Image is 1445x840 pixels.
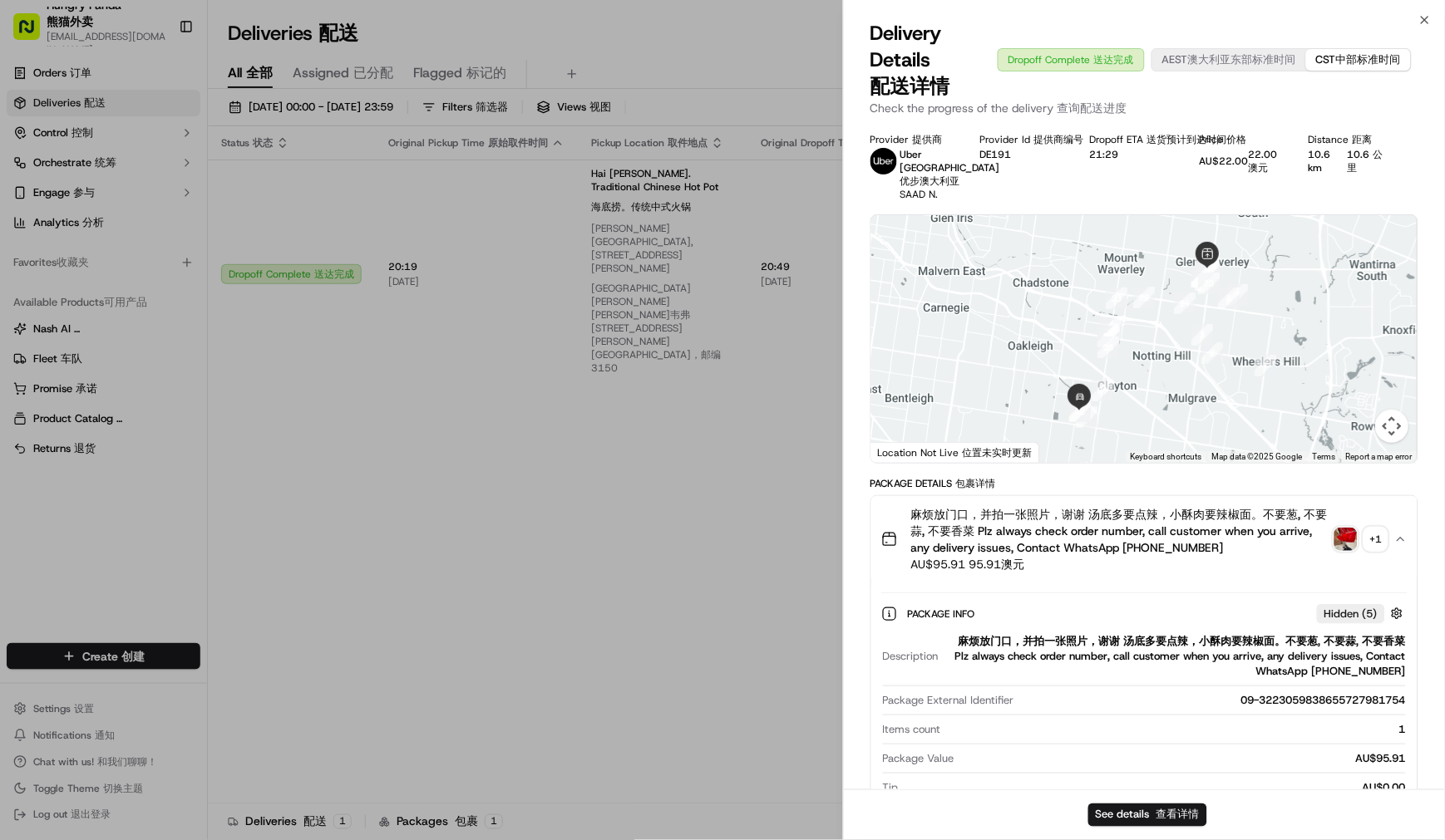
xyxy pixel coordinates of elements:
[43,107,299,125] input: Got a question? Start typing here...
[138,302,144,316] span: •
[900,174,960,188] span: 优步澳大利亚
[1348,148,1383,174] span: 10.6 公里
[1199,148,1282,174] div: AU$22.00
[905,780,1406,795] div: AU$0.00
[1364,528,1388,551] div: + 1
[870,20,998,100] span: Delivery Details
[1346,452,1413,461] a: Report a map error
[117,411,201,425] a: Powered byPylon
[980,133,1063,146] div: Provider Id
[1131,451,1202,463] button: Keyboard shortcuts
[75,159,273,175] div: Start new chat
[33,258,47,272] img: 1736555255976-a54dd68f-1ca7-489b-9aae-adbdc363a1c4
[1317,603,1408,624] button: Hidden (5)
[913,133,943,146] span: 提供商
[1152,49,1306,71] button: AEST
[883,722,941,737] span: Items count
[871,442,1040,463] div: Location Not Live
[1199,133,1282,146] div: Price
[1334,528,1358,551] img: photo_proof_of_pickup image
[1175,292,1196,314] div: 21
[1226,133,1246,146] span: 价格
[883,780,899,795] span: Tip
[1188,52,1296,66] span: 澳大利亚东部标准时间
[1098,326,1120,347] div: 27
[141,373,154,386] div: 💻
[908,607,979,621] span: Package Info
[1212,452,1303,461] span: Map data ©2025 Google
[33,371,127,388] span: Knowledge Base
[1090,148,1173,161] div: 21:29
[52,302,135,316] span: [PERSON_NAME]
[1248,148,1277,174] span: 22.00澳元
[1199,273,1221,294] div: 20
[911,556,1328,572] span: AU$95.91
[1309,133,1392,146] div: Distance
[1090,133,1173,146] div: Dropoff ETA
[871,496,1418,582] button: 麻烦放门口，并拍一张照片，谢谢 汤底多要点辣，小酥肉要辣椒面。不要葱, 不要蒜, 不要香菜 Plz always check order number, call customer when y...
[1156,808,1200,822] span: 查看详情
[963,446,1033,459] span: 位置未实时更新
[900,188,939,201] span: SAAD N.
[1147,133,1227,146] span: 送货预计到达时间
[1088,803,1207,827] button: See details 查看详情
[870,100,1418,116] p: Check the progress of the delivery
[283,164,303,184] button: Start new chat
[1193,266,1215,287] div: 19
[138,258,144,271] span: •
[17,242,43,268] img: Asif Zaman Khan
[948,722,1406,737] div: 1
[1134,287,1156,308] div: 22
[1202,342,1224,364] div: 2
[1092,380,1114,401] div: 29
[969,557,1025,572] span: 95.91澳元
[1070,400,1092,422] div: 32
[1306,49,1411,71] button: CST
[883,751,954,766] span: Package Value
[883,693,1014,708] span: Package External Identifier
[956,477,996,490] span: 包裹详情
[980,148,1012,161] button: DE191
[33,303,47,317] img: 1736555255976-a54dd68f-1ca7-489b-9aae-adbdc363a1c4
[1336,52,1401,66] span: 中部标准时间
[1058,101,1127,115] span: 查询配送进度
[1313,452,1336,461] a: Terms (opens in new tab)
[17,159,47,189] img: 1736555255976-a54dd68f-1ca7-489b-9aae-adbdc363a1c4
[17,17,50,50] img: Nash
[157,371,267,388] span: API Documentation
[1353,133,1373,146] span: 距离
[1034,133,1084,146] span: 提供商编号
[258,213,303,233] button: See all
[870,133,954,146] div: Provider
[147,302,186,316] span: 8月19日
[1376,410,1409,443] button: Map camera controls
[1219,287,1240,309] div: 8
[1227,284,1249,306] div: 7
[1192,324,1214,346] div: 3
[10,365,134,395] a: 📗Knowledge Base
[1334,528,1388,551] button: photo_proof_of_pickup image+1
[1309,148,1392,174] div: 10.6 km
[870,477,1418,490] div: Package Details
[1021,693,1406,708] div: 09-3223059838655727981754
[883,649,939,664] span: Description
[1255,355,1277,376] div: 1
[165,412,201,425] span: Pylon
[134,365,274,395] a: 💻API Documentation
[35,159,65,189] img: 1727276513143-84d647e1-66c0-4f92-a045-3c9f9f5dfd92
[900,148,1000,188] p: Uber [GEOGRAPHIC_DATA]
[911,506,1328,556] span: 麻烦放门口，并拍一张照片，谢谢 汤底多要点辣，小酥肉要辣椒面。不要葱, 不要蒜, 不要香菜 Plz always check order number, call customer when y...
[961,751,1406,766] div: AU$95.91
[17,66,303,93] p: Welcome 👋
[945,634,1406,679] div: 麻烦放门口，并拍一张照片，谢谢 汤底多要点辣，小酥肉要辣椒面。不要葱, 不要蒜, 不要香菜 Plz always check order number, call customer when y...
[17,287,43,313] img: Bea Lacdao
[1107,287,1128,309] div: 23
[17,216,111,229] div: Past conversations
[870,148,897,174] img: uber-new-logo.jpeg
[147,258,186,271] span: 8月27日
[1101,317,1122,339] div: 24
[1324,607,1378,621] span: Hidden ( 5 )
[1098,336,1120,358] div: 28
[875,441,930,463] a: Open this area in Google Maps (opens a new window)
[52,258,135,271] span: [PERSON_NAME]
